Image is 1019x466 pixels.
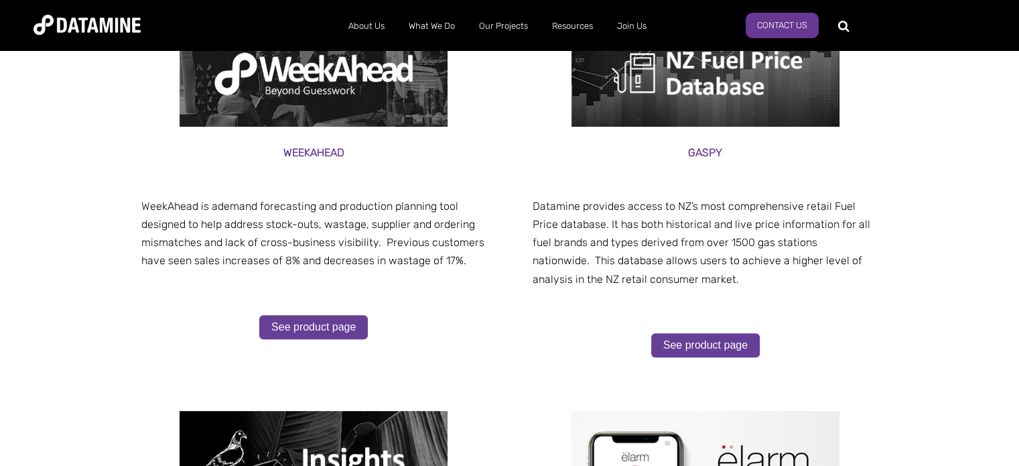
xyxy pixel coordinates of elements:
[605,9,659,44] a: Join Us
[141,143,486,162] h3: Weekahead
[571,26,839,127] img: NZ fuel price logo of petrol pump, Gaspy product page1
[651,333,760,357] a: See product page
[141,175,202,188] span: our platform
[141,200,218,213] span: WeekAhead is a
[397,9,467,44] a: What We Do
[467,9,540,44] a: Our Projects
[141,197,486,270] p: demand forecasting and production planning tool designed to help address stock-outs, wastage, sup...
[533,143,878,162] h3: Gaspy
[746,13,819,38] a: Contact Us
[180,26,448,127] img: weekahead product page2
[336,9,397,44] a: About Us
[33,15,141,35] img: Datamine
[540,9,605,44] a: Resources
[259,315,368,339] a: See product page
[533,200,870,286] span: Datamine provides access to NZ’s most comprehensive retail Fuel Price database. It has both histo...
